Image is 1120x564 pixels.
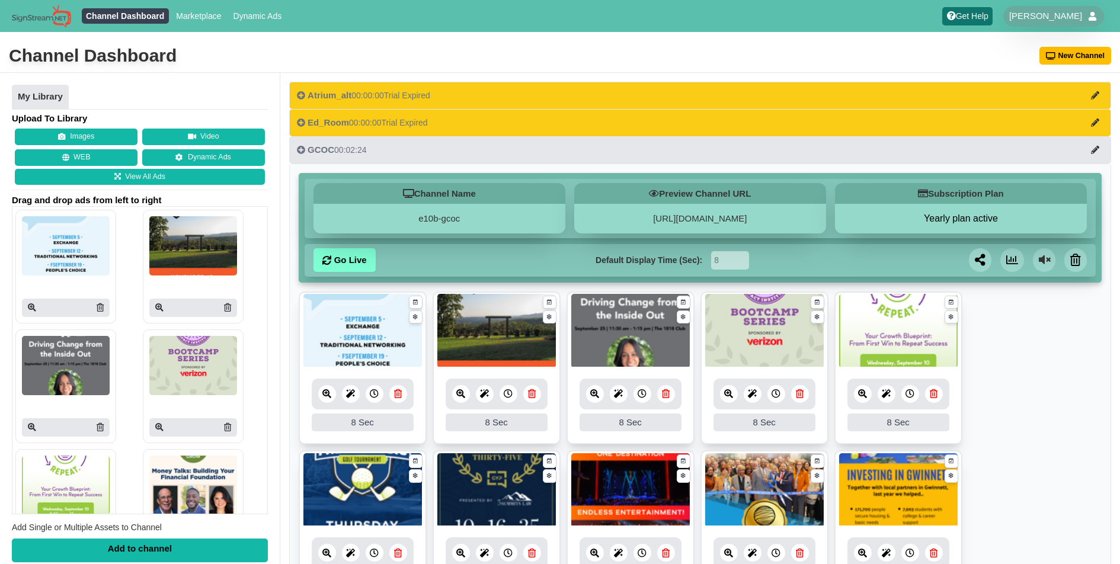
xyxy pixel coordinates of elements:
[303,294,422,368] img: 253.022 kb
[839,453,958,527] img: 3.994 mb
[313,248,376,272] a: Go Live
[580,414,681,431] div: 8 Sec
[297,117,427,129] div: 00:00:00
[711,251,748,270] input: Seconds
[289,136,1111,164] button: GCOC00:02:24
[142,149,265,166] a: Dynamic Ads
[289,109,1111,136] button: Ed_Room00:00:00Trial Expired
[149,456,237,515] img: P250x250 image processing20250814 804745 1rjtuej
[149,216,237,275] img: P250x250 image processing20250825 996236 115ymyf
[82,8,169,24] a: Channel Dashboard
[446,414,548,431] div: 8 Sec
[149,336,237,395] img: P250x250 image processing20250818 804745 1pvy546
[705,453,824,527] img: 3.083 mb
[571,453,690,527] img: 8.367 mb
[839,294,958,368] img: 1188.926 kb
[12,113,268,124] h4: Upload To Library
[382,118,428,127] span: Trial Expired
[22,216,110,275] img: P250x250 image processing20250826 996236 1e0j4uy
[308,145,334,155] span: GCOC
[308,90,351,100] span: Atrium_alt
[12,194,268,206] span: Drag and drop ads from left to right
[9,44,177,68] div: Channel Dashboard
[12,5,71,28] img: Sign Stream.NET
[705,294,824,368] img: 1091.782 kb
[835,213,1087,225] button: Yearly plan active
[713,414,815,431] div: 8 Sec
[596,254,702,267] label: Default Display Time (Sec):
[847,414,949,431] div: 8 Sec
[437,294,556,368] img: 4.238 mb
[12,539,268,562] div: Add to channel
[15,149,137,166] button: WEB
[142,129,265,145] button: Video
[571,294,690,368] img: 1142.963 kb
[22,336,110,395] img: P250x250 image processing20250821 913637 koreyu
[289,82,1111,109] button: Atrium_alt00:00:00Trial Expired
[653,213,747,223] a: [URL][DOMAIN_NAME]
[313,204,565,233] div: e10b-gcoc
[12,523,162,532] span: Add Single or Multiple Assets to Channel
[313,183,565,204] h5: Channel Name
[303,453,422,527] img: 2.459 mb
[835,183,1087,204] h5: Subscription Plan
[574,183,826,204] h5: Preview Channel URL
[942,7,993,25] a: Get Help
[384,91,430,100] span: Trial Expired
[22,456,110,515] img: P250x250 image processing20250818 804745 1tjzl0h
[15,169,265,185] a: View All Ads
[12,85,69,110] a: My Library
[297,144,366,156] div: 00:02:24
[437,453,556,527] img: 376.855 kb
[1039,47,1112,65] button: New Channel
[229,8,286,24] a: Dynamic Ads
[312,414,414,431] div: 8 Sec
[1009,10,1082,22] span: [PERSON_NAME]
[308,117,349,127] span: Ed_Room
[15,129,137,145] button: Images
[297,89,430,101] div: 00:00:00
[172,8,226,24] a: Marketplace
